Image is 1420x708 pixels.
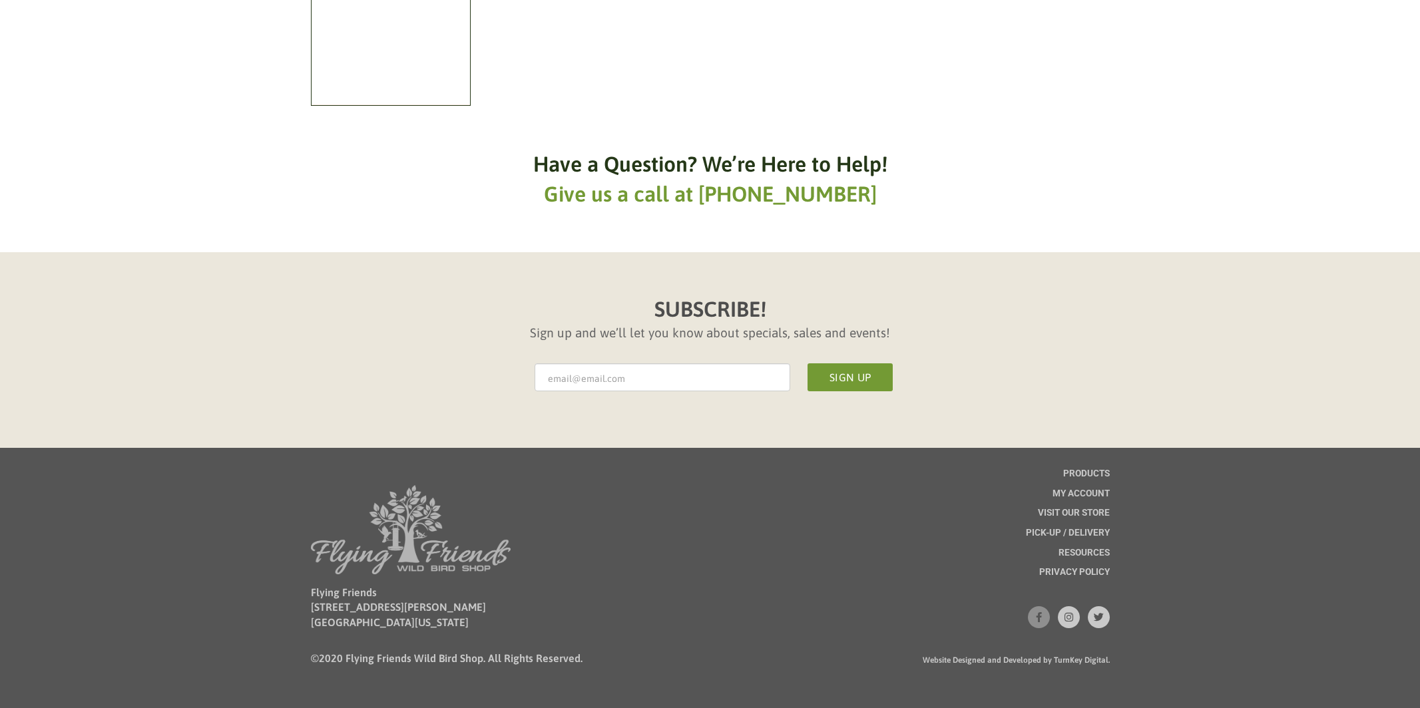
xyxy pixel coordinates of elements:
a: Give us a call at [PHONE_NUMBER] [544,182,877,206]
button: Sign Up [808,363,893,391]
div: Website Designed and Developed by TurnKey Digital. [923,655,1110,666]
h6: Sign up and we’ll let you know about specials, sales and events! [530,324,890,342]
a: [STREET_ADDRESS][PERSON_NAME][GEOGRAPHIC_DATA][US_STATE] [311,601,486,627]
div: Flying Friends [311,585,486,629]
span: Resources [1059,548,1110,558]
img: Flying Friends Wild Bird Shop Logo - With Gray Overlay [311,485,511,574]
span: My account [1053,489,1110,498]
span: Visit Our Store [1038,508,1110,518]
a: My account [1053,489,1110,509]
span: Products [1063,469,1110,478]
h6: SUBSCRIBE! [654,295,766,325]
span: Privacy Policy [1039,568,1110,577]
div: ©2020 Flying Friends Wild Bird Shop. All Rights Reserved. [311,651,583,665]
a: Pick-up / Delivery [1026,528,1110,548]
input: email@email.com [535,363,790,391]
a: Products [1063,469,1110,489]
a: Visit Our Store [1038,508,1110,528]
h6: Have a Question? We’re Here to Help! [533,150,887,180]
a: Resources [1059,548,1110,568]
span: Pick-up / Delivery [1026,528,1110,538]
a: Privacy Policy [1039,568,1110,588]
